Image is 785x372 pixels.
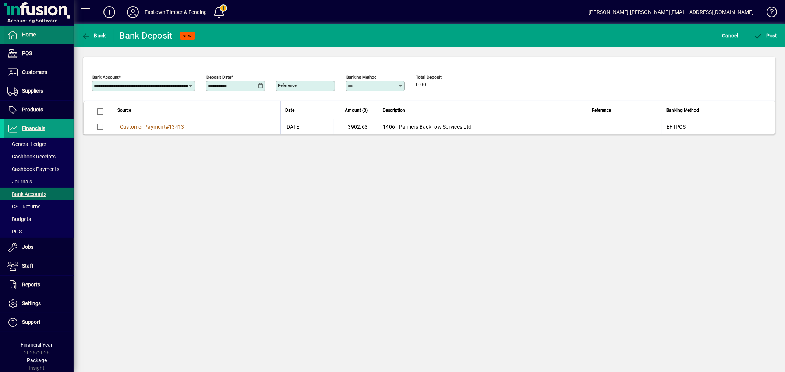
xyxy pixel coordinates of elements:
[4,138,74,150] a: General Ledger
[22,88,43,94] span: Suppliers
[4,225,74,238] a: POS
[117,106,131,114] span: Source
[4,63,74,82] a: Customers
[120,124,166,130] span: Customer Payment
[285,106,329,114] div: Date
[334,119,378,134] td: 3902.63
[183,33,192,38] span: NEW
[7,191,46,197] span: Bank Accounts
[21,342,53,348] span: Financial Year
[22,300,41,306] span: Settings
[4,276,74,294] a: Reports
[761,1,776,25] a: Knowledge Base
[588,6,754,18] div: [PERSON_NAME] [PERSON_NAME][EMAIL_ADDRESS][DOMAIN_NAME]
[346,75,377,80] mat-label: Banking Method
[280,119,334,134] td: [DATE]
[592,106,657,114] div: Reference
[81,33,106,39] span: Back
[4,213,74,225] a: Budgets
[416,75,460,80] span: Total Deposit
[206,75,231,80] mat-label: Deposit Date
[22,125,45,131] span: Financials
[752,29,779,42] button: Post
[4,163,74,175] a: Cashbook Payments
[7,204,40,210] span: GST Returns
[766,33,770,39] span: P
[345,106,368,114] span: Amount ($)
[383,106,405,114] span: Description
[92,75,119,80] mat-label: Bank Account
[145,6,207,18] div: Eastown Timber & Fencing
[4,313,74,332] a: Support
[22,50,32,56] span: POS
[4,82,74,100] a: Suppliers
[22,319,40,325] span: Support
[27,357,47,363] span: Package
[4,294,74,313] a: Settings
[666,106,699,114] span: Banking Method
[169,124,184,130] span: 13413
[383,106,583,114] div: Description
[22,69,47,75] span: Customers
[754,33,778,39] span: ost
[4,26,74,44] a: Home
[22,32,36,37] span: Home
[7,141,46,147] span: General Ledger
[416,82,426,88] span: 0.00
[98,6,121,19] button: Add
[120,30,173,42] div: Bank Deposit
[117,106,276,114] div: Source
[666,106,766,114] div: Banking Method
[4,175,74,188] a: Journals
[339,106,374,114] div: Amount ($)
[7,154,56,160] span: Cashbook Receipts
[4,188,74,200] a: Bank Accounts
[7,229,22,235] span: POS
[666,124,686,130] span: EFTPOS
[22,263,33,269] span: Staff
[278,83,297,88] mat-label: Reference
[4,200,74,213] a: GST Returns
[22,107,43,112] span: Products
[22,244,33,250] span: Jobs
[4,44,74,63] a: POS
[383,124,471,130] span: 1406 - Palmers Backflow Services Ltd
[74,29,114,42] app-page-header-button: Back
[121,6,145,19] button: Profile
[22,282,40,287] span: Reports
[4,257,74,275] a: Staff
[4,101,74,119] a: Products
[7,166,59,172] span: Cashbook Payments
[592,106,611,114] span: Reference
[4,238,74,257] a: Jobs
[7,216,31,222] span: Budgets
[720,29,740,42] button: Cancel
[7,179,32,185] span: Journals
[722,30,738,42] span: Cancel
[4,150,74,163] a: Cashbook Receipts
[166,124,169,130] span: #
[79,29,108,42] button: Back
[117,123,187,131] a: Customer Payment#13413
[285,106,294,114] span: Date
